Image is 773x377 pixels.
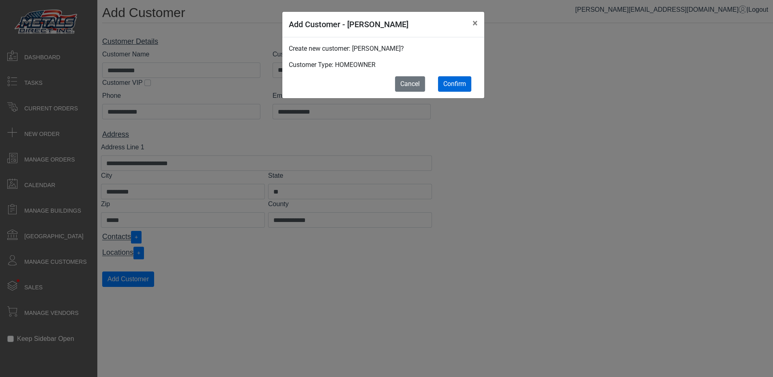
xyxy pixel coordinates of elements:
[466,12,484,34] button: Close
[289,18,408,30] h5: Add Customer - [PERSON_NAME]
[438,76,471,92] button: Confirm
[289,44,478,54] p: Create new customer: [PERSON_NAME]?
[289,60,478,70] p: Customer Type: HOMEOWNER
[395,76,425,92] button: Cancel
[443,80,466,88] span: Confirm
